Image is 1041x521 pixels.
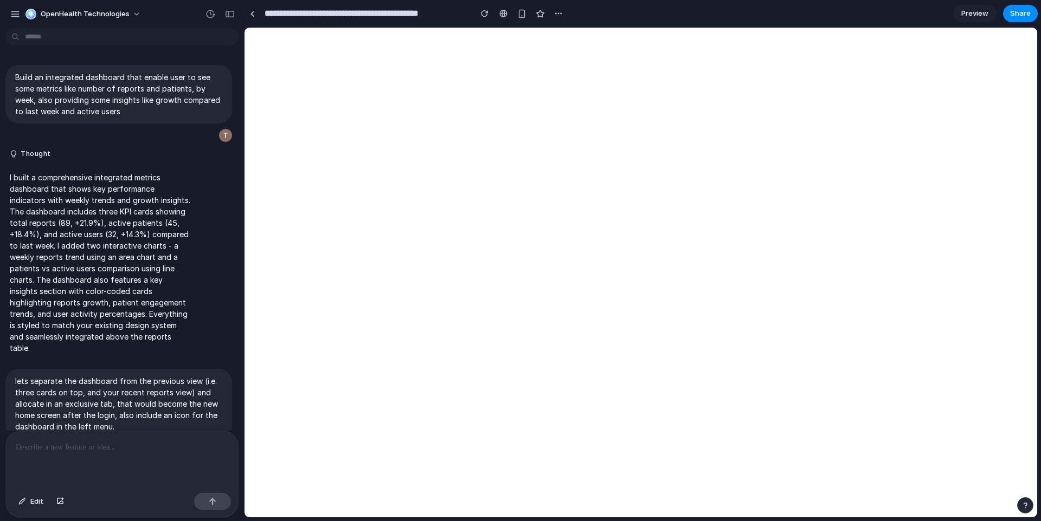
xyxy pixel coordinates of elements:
[30,496,43,507] span: Edit
[21,5,146,23] button: OpenHealth Technologies
[15,71,222,117] p: Build an integrated dashboard that enable user to see some metrics like number of reports and pat...
[953,5,997,22] a: Preview
[1003,5,1038,22] button: Share
[961,8,988,19] span: Preview
[15,375,222,432] p: lets separate the dashboard from the previous view (i.e. three cards on top, and your recent repo...
[10,172,191,354] p: I built a comprehensive integrated metrics dashboard that shows key performance indicators with w...
[1010,8,1031,19] span: Share
[41,9,130,19] span: OpenHealth Technologies
[13,493,49,510] button: Edit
